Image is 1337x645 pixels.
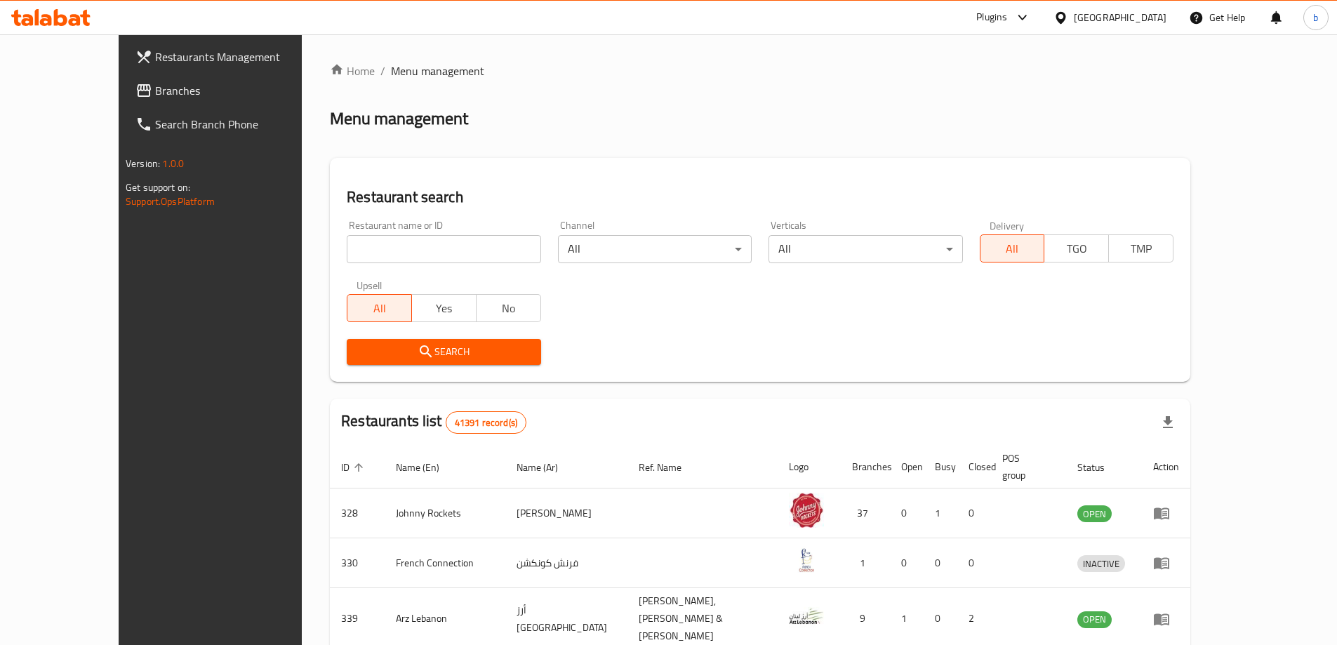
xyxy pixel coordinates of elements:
span: b [1313,10,1318,25]
img: Arz Lebanon [789,599,824,634]
td: 1 [924,488,957,538]
td: Johnny Rockets [385,488,505,538]
span: Status [1077,459,1123,476]
h2: Restaurants list [341,411,526,434]
div: OPEN [1077,611,1112,628]
th: Branches [841,446,890,488]
span: TMP [1115,239,1168,259]
div: Menu [1153,505,1179,521]
div: Total records count [446,411,526,434]
button: Yes [411,294,477,322]
th: Logo [778,446,841,488]
span: All [986,239,1039,259]
td: 0 [924,538,957,588]
span: Search Branch Phone [155,116,331,133]
span: ID [341,459,368,476]
span: Ref. Name [639,459,700,476]
td: 328 [330,488,385,538]
a: Restaurants Management [124,40,342,74]
th: Busy [924,446,957,488]
span: Yes [418,298,471,319]
label: Upsell [357,280,383,290]
span: Menu management [391,62,484,79]
span: Search [358,343,529,361]
td: 330 [330,538,385,588]
span: Name (Ar) [517,459,576,476]
button: All [980,234,1045,262]
label: Delivery [990,220,1025,230]
td: 0 [957,488,991,538]
span: 41391 record(s) [446,416,526,430]
span: No [482,298,536,319]
span: All [353,298,406,319]
a: Branches [124,74,342,107]
li: / [380,62,385,79]
button: Search [347,339,540,365]
img: Johnny Rockets [789,493,824,528]
div: All [769,235,962,263]
button: TGO [1044,234,1109,262]
span: Version: [126,154,160,173]
span: Restaurants Management [155,48,331,65]
span: Get support on: [126,178,190,197]
button: All [347,294,412,322]
div: [GEOGRAPHIC_DATA] [1074,10,1166,25]
span: 1.0.0 [162,154,184,173]
span: Name (En) [396,459,458,476]
span: TGO [1050,239,1103,259]
td: 0 [890,488,924,538]
input: Search for restaurant name or ID.. [347,235,540,263]
nav: breadcrumb [330,62,1190,79]
div: Menu [1153,611,1179,627]
th: Closed [957,446,991,488]
button: No [476,294,541,322]
span: OPEN [1077,611,1112,627]
td: 1 [841,538,890,588]
div: Export file [1151,406,1185,439]
div: OPEN [1077,505,1112,522]
span: Branches [155,82,331,99]
button: TMP [1108,234,1173,262]
h2: Restaurant search [347,187,1173,208]
td: 37 [841,488,890,538]
div: Plugins [976,9,1007,26]
td: French Connection [385,538,505,588]
div: Menu [1153,554,1179,571]
a: Home [330,62,375,79]
span: POS group [1002,450,1049,484]
a: Search Branch Phone [124,107,342,141]
div: All [558,235,752,263]
td: 0 [957,538,991,588]
td: فرنش كونكشن [505,538,627,588]
img: French Connection [789,543,824,578]
td: [PERSON_NAME] [505,488,627,538]
div: INACTIVE [1077,555,1125,572]
h2: Menu management [330,107,468,130]
th: Open [890,446,924,488]
td: 0 [890,538,924,588]
span: INACTIVE [1077,556,1125,572]
a: Support.OpsPlatform [126,192,215,211]
th: Action [1142,446,1190,488]
span: OPEN [1077,506,1112,522]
